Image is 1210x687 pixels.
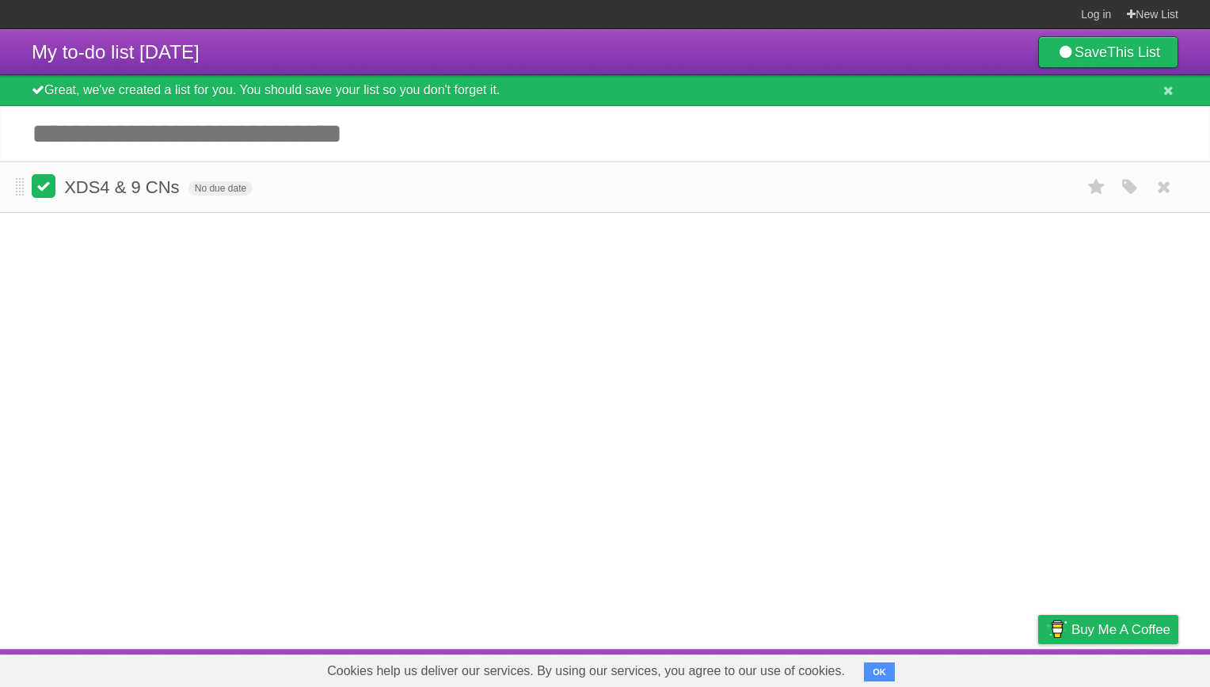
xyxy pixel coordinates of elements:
a: Developers [880,653,944,683]
span: Buy me a coffee [1071,616,1170,643]
label: Star task [1082,174,1112,200]
span: XDS4 & 9 CNs [64,177,184,197]
a: Buy me a coffee [1038,615,1178,644]
span: Cookies help us deliver our services. By using our services, you agree to our use of cookies. [311,655,861,687]
a: SaveThis List [1038,36,1178,68]
button: OK [864,662,895,681]
a: Privacy [1018,653,1059,683]
label: Done [32,174,55,198]
span: My to-do list [DATE] [32,41,200,63]
span: No due date [188,181,253,195]
img: Buy me a coffee [1046,616,1067,643]
a: About [828,653,861,683]
a: Terms [964,653,999,683]
b: This List [1107,44,1160,60]
a: Suggest a feature [1079,653,1178,683]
